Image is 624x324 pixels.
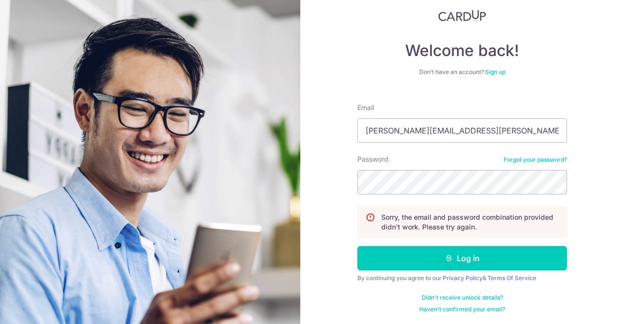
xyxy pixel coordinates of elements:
[357,118,567,143] input: Enter your Email
[485,68,506,76] a: Sign up
[487,274,536,282] a: Terms Of Service
[419,305,505,313] a: Haven't confirmed your email?
[357,68,567,76] div: Don’t have an account?
[357,103,374,113] label: Email
[357,41,567,60] h4: Welcome back!
[381,212,559,232] p: Sorry, the email and password combination provided didn't work. Please try again.
[443,274,483,282] a: Privacy Policy
[357,154,389,164] label: Password
[357,246,567,270] button: Log in
[438,10,486,21] img: CardUp Logo
[504,156,567,164] a: Forgot your password?
[357,274,567,282] div: By continuing you agree to our &
[422,294,503,302] a: Didn't receive unlock details?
